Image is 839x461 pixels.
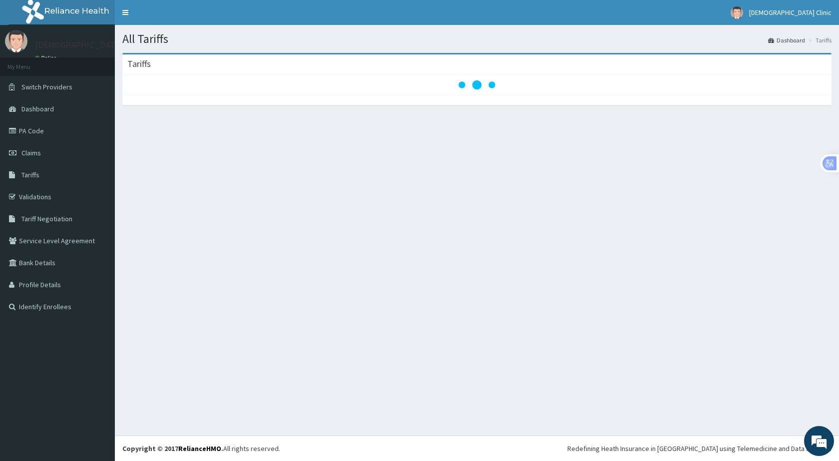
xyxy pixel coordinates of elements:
img: User Image [5,30,27,52]
p: [DEMOGRAPHIC_DATA] Clinic [35,40,146,49]
h3: Tariffs [127,59,151,68]
a: RelianceHMO [178,444,221,453]
span: Switch Providers [21,82,72,91]
span: [DEMOGRAPHIC_DATA] Clinic [749,8,832,17]
li: Tariffs [806,36,832,44]
div: Redefining Heath Insurance in [GEOGRAPHIC_DATA] using Telemedicine and Data Science! [567,444,832,454]
footer: All rights reserved. [115,436,839,461]
svg: audio-loading [457,65,497,105]
a: Dashboard [768,36,805,44]
strong: Copyright © 2017 . [122,444,223,453]
a: Online [35,54,59,61]
span: Tariffs [21,170,39,179]
img: User Image [731,6,743,19]
h1: All Tariffs [122,32,832,45]
span: Claims [21,148,41,157]
span: Dashboard [21,104,54,113]
span: Tariff Negotiation [21,214,72,223]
